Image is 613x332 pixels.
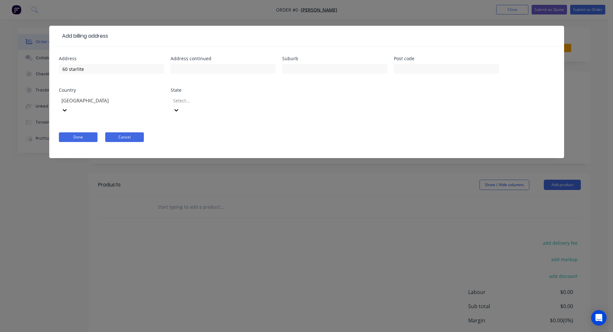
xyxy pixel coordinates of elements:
div: Country [59,88,164,92]
div: Open Intercom Messenger [591,310,607,326]
div: Add billing address [59,32,108,40]
div: State [171,88,276,92]
div: Suburb [282,56,387,61]
div: Post code [394,56,499,61]
div: Address [59,56,164,61]
button: Done [59,132,98,142]
button: Cancel [105,132,144,142]
div: Address continued [171,56,276,61]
